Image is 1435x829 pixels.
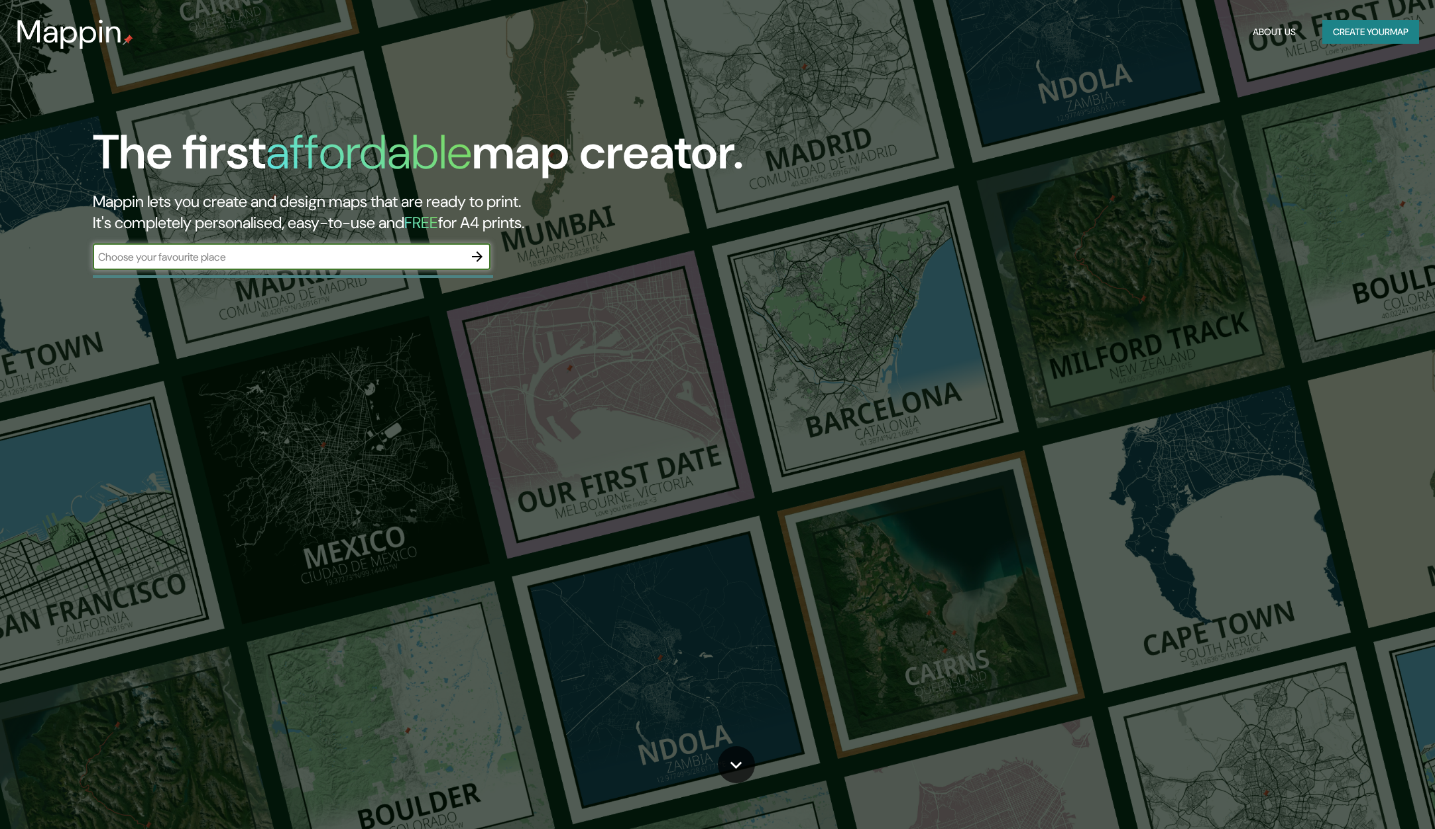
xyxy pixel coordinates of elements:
[404,212,438,233] h5: FREE
[93,249,464,265] input: Choose your favourite place
[1322,20,1419,44] button: Create yourmap
[16,13,123,50] h3: Mappin
[266,121,472,183] h1: affordable
[123,34,133,45] img: mappin-pin
[93,191,811,233] h2: Mappin lets you create and design maps that are ready to print. It's completely personalised, eas...
[1247,20,1301,44] button: About Us
[93,125,744,191] h1: The first map creator.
